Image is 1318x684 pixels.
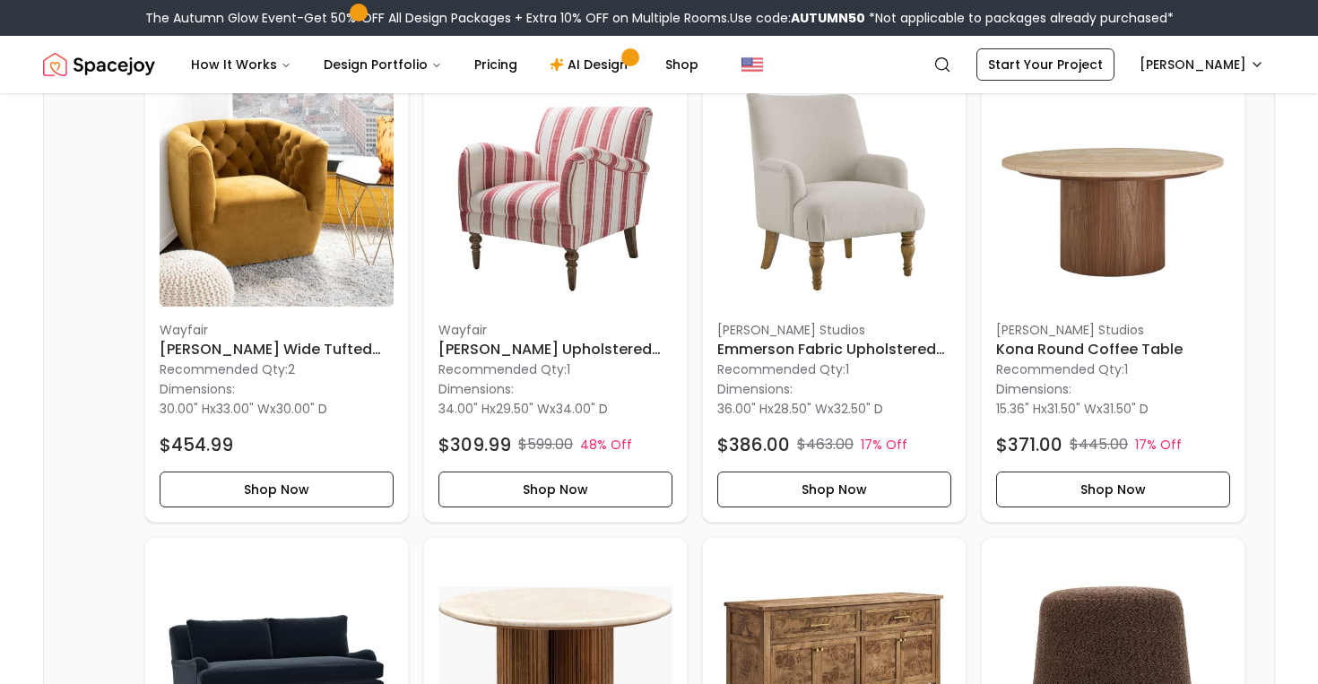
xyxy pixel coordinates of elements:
p: Wayfair [438,321,672,339]
h4: $454.99 [160,432,233,457]
p: Wayfair [160,321,394,339]
div: Lila Upholstered Armchair [423,57,688,523]
button: Design Portfolio [309,47,456,82]
img: Quinton Wide Tufted Velvet Swivel Lounge Chair image [160,73,394,307]
a: Quinton Wide Tufted Velvet Swivel Lounge Chair imageWayfair[PERSON_NAME] Wide Tufted Velvet Swive... [144,57,409,523]
span: 28.50" W [774,400,828,418]
nav: Global [43,36,1275,93]
p: Dimensions: [160,378,235,400]
span: 31.50" D [1103,400,1149,418]
h6: [PERSON_NAME] Upholstered Armchair [438,339,672,360]
button: Shop Now [160,472,394,507]
h4: $371.00 [996,432,1062,457]
img: United States [741,54,763,75]
button: Shop Now [717,472,951,507]
b: AUTUMN50 [791,9,865,27]
img: Lila Upholstered Armchair image [438,73,672,307]
img: Spacejoy Logo [43,47,155,82]
p: $445.00 [1070,434,1128,455]
div: Quinton Wide Tufted Velvet Swivel Lounge Chair [144,57,409,523]
button: Shop Now [438,472,672,507]
p: 17% Off [1135,436,1182,454]
p: 48% Off [580,436,632,454]
span: 29.50" W [496,400,550,418]
p: Recommended Qty: 1 [717,360,951,378]
a: Shop [651,47,713,82]
span: 15.36" H [996,400,1041,418]
a: Emmerson Fabric Upholstered Accent Chair - Salt image[PERSON_NAME] StudiosEmmerson Fabric Upholst... [702,57,967,523]
a: Pricing [460,47,532,82]
a: AI Design [535,47,647,82]
img: Emmerson Fabric Upholstered Accent Chair - Salt image [717,73,951,307]
p: Recommended Qty: 2 [160,360,394,378]
p: x x [160,400,327,418]
p: x x [438,400,608,418]
h4: $386.00 [717,432,790,457]
a: Lila Upholstered Armchair imageWayfair[PERSON_NAME] Upholstered ArmchairRecommended Qty:1Dimensio... [423,57,688,523]
button: [PERSON_NAME] [1129,48,1275,81]
a: Spacejoy [43,47,155,82]
span: Use code: [730,9,865,27]
p: $463.00 [797,434,854,455]
span: 30.00" D [276,400,327,418]
span: 33.00" W [216,400,270,418]
p: Recommended Qty: 1 [996,360,1230,378]
p: 17% Off [861,436,907,454]
p: $599.00 [518,434,573,455]
p: [PERSON_NAME] Studios [717,321,951,339]
p: [PERSON_NAME] Studios [996,321,1230,339]
p: Recommended Qty: 1 [438,360,672,378]
span: *Not applicable to packages already purchased* [865,9,1174,27]
div: The Autumn Glow Event-Get 50% OFF All Design Packages + Extra 10% OFF on Multiple Rooms. [145,9,1174,27]
button: How It Works [177,47,306,82]
img: Kona Round Coffee Table image [996,73,1230,307]
div: Emmerson Fabric Upholstered Accent Chair - Salt [702,57,967,523]
span: 30.00" H [160,400,210,418]
h4: $309.99 [438,432,511,457]
span: 36.00" H [717,400,767,418]
span: 34.00" D [556,400,608,418]
p: Dimensions: [438,378,514,400]
nav: Main [177,47,713,82]
a: Kona Round Coffee Table image[PERSON_NAME] StudiosKona Round Coffee TableRecommended Qty:1Dimensi... [981,57,1245,523]
p: Dimensions: [996,378,1071,400]
p: x x [996,400,1149,418]
span: 31.50" W [1047,400,1097,418]
button: Shop Now [996,472,1230,507]
span: 32.50" D [834,400,883,418]
p: x x [717,400,883,418]
div: Kona Round Coffee Table [981,57,1245,523]
p: Dimensions: [717,378,793,400]
h6: Emmerson Fabric Upholstered Accent Chair - Salt [717,339,951,360]
span: 34.00" H [438,400,490,418]
h6: [PERSON_NAME] Wide Tufted Velvet Swivel Lounge Chair [160,339,394,360]
h6: Kona Round Coffee Table [996,339,1230,360]
a: Start Your Project [976,48,1114,81]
